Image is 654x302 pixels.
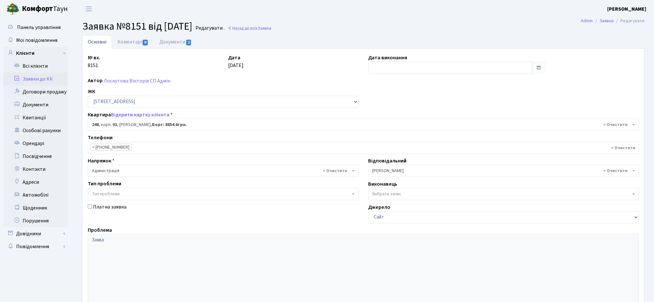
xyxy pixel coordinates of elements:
a: Контакти [3,163,68,176]
a: Документи [154,35,197,49]
span: Панель управління [17,24,61,31]
button: Переключити навігацію [81,4,97,14]
span: Видалити всі елементи [323,168,347,174]
span: Адміністрація [92,168,350,174]
span: Адміністрація [88,165,358,177]
span: Видалити всі елементи [611,145,635,151]
div: 8151 [83,54,223,74]
span: 0 [143,40,148,45]
a: Автомобілі [3,189,68,201]
span: Вибрати запис [372,191,401,197]
a: Документи [3,98,68,111]
label: Телефони [88,134,113,142]
a: Адреси [3,176,68,189]
span: Синельник С.В. [368,165,639,177]
span: Видалити всі елементи [603,122,628,128]
span: × [92,144,95,151]
b: 248 [92,122,99,128]
span: Видалити всі елементи [603,168,628,174]
span: Заявка №8151 від [DATE] [82,19,192,34]
li: +380938957024 [90,144,132,151]
label: Проблема [88,226,112,234]
b: Комфорт [22,4,53,14]
label: Автор [88,77,103,85]
a: Квитанції [3,111,68,124]
a: Орендарі [3,137,68,150]
a: Посвідчення [3,150,68,163]
b: Борг: 8854.6грн. [152,122,187,128]
span: <b>248</b>, корп.: <b>01</b>, Ткачук Максим Володимирович, <b>Борг: 8854.6грн.</b> [88,119,639,131]
span: 1 [186,40,191,45]
a: Мої повідомлення [3,34,68,47]
span: Таун [22,4,68,15]
label: Платна заявка [93,203,126,211]
a: Повідомлення [3,240,68,253]
label: Напрямок [88,157,115,165]
label: Дата виконання [368,54,407,62]
a: Клієнти [3,47,68,60]
a: Довідники [3,227,68,240]
label: ЖК [88,88,95,96]
a: Заявки до КК [3,73,68,85]
li: Редагувати [614,17,644,24]
img: logo.png [6,3,19,15]
nav: breadcrumb [571,14,654,28]
label: Джерело [368,203,390,211]
label: Відповідальний [368,157,407,165]
a: Назад до всіхЗаявки [228,25,271,31]
a: Лоскутова Вікторія СП Адмін [104,77,170,84]
span: Заявки [257,25,271,31]
a: Панель управління [3,21,68,34]
small: Редагувати . [194,25,225,31]
div: [DATE] [223,54,364,74]
label: Тип проблеми [88,180,121,188]
a: Щоденник [3,201,68,214]
a: [PERSON_NAME] [607,5,646,13]
a: Особові рахунки [3,124,68,137]
a: Admin [581,17,593,24]
a: Всі клієнти [3,60,68,73]
label: № вх. [88,54,100,62]
a: Коментарі [112,35,154,49]
span: Синельник С.В. [372,168,631,174]
a: Порушення [3,214,68,227]
a: Основні [82,35,112,49]
label: Виконавець [368,180,397,188]
span: Тип проблеми [92,191,120,197]
a: Договори продажу [3,85,68,98]
label: Квартира [88,111,173,119]
label: Дата [228,54,240,62]
b: 01 [113,122,117,128]
a: Відкрити картку клієнта [111,111,169,118]
a: Заявки [599,17,614,24]
span: <b>248</b>, корп.: <b>01</b>, Ткачук Максим Володимирович, <b>Борг: 8854.6грн.</b> [92,122,631,128]
span: Мої повідомлення [16,37,57,44]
